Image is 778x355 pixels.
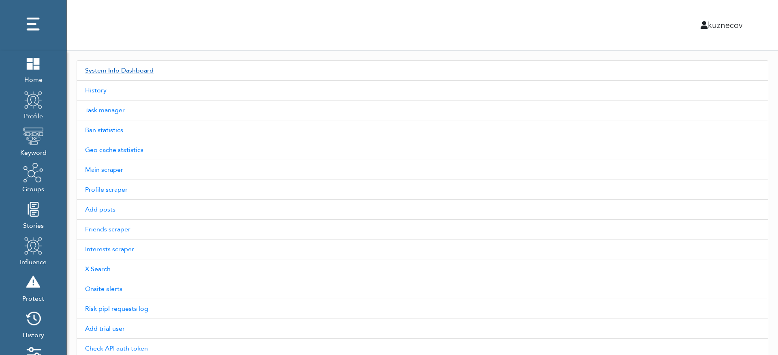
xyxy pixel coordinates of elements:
a: Onsite alerts [77,279,768,299]
a: Main scraper [77,160,768,180]
img: stories.png [23,199,43,219]
img: groups.png [23,163,43,183]
a: Add posts [77,200,768,220]
img: home.png [23,53,43,73]
a: Risk pipl requests log [77,299,768,319]
img: history.png [23,308,43,329]
img: dots.png [23,14,43,34]
img: keyword.png [23,126,43,146]
a: Profile scraper [77,180,768,200]
span: Keyword [20,146,47,158]
a: History [77,81,768,101]
a: Geo cache statistics [77,140,768,160]
a: System Info Dashboard [77,60,768,81]
span: Home [23,73,43,85]
img: risk.png [23,272,43,292]
a: Add trial user [77,319,768,339]
div: kuznecov [405,19,749,31]
span: Profile [23,110,43,121]
a: Interests scraper [77,240,768,259]
a: Friends scraper [77,220,768,240]
span: Groups [22,183,44,194]
span: Influence [20,256,47,267]
span: History [23,329,44,340]
span: Protect [22,292,44,304]
a: X Search [77,259,768,279]
a: Ban statistics [77,120,768,140]
img: profile.png [23,235,43,256]
img: profile.png [23,90,43,110]
span: Stories [23,219,44,231]
a: Task manager [77,101,768,120]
